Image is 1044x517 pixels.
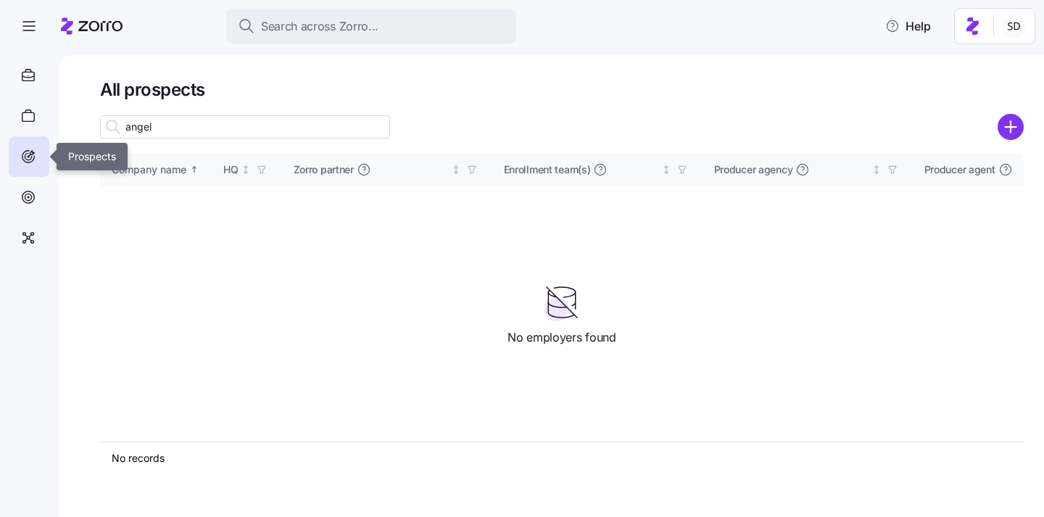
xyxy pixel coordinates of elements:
[100,78,1024,101] h1: All prospects
[112,451,1012,466] div: No records
[282,153,492,186] th: Zorro partnerNot sorted
[998,114,1024,140] svg: add icon
[924,162,995,177] span: Producer agent
[504,162,591,177] span: Enrollment team(s)
[507,328,616,347] span: No employers found
[226,9,516,44] button: Search across Zorro...
[189,165,199,175] div: Sorted ascending
[492,153,703,186] th: Enrollment team(s)Not sorted
[885,17,931,35] span: Help
[294,162,354,177] span: Zorro partner
[100,115,390,138] input: Search prospect
[451,165,461,175] div: Not sorted
[714,162,793,177] span: Producer agency
[1003,15,1026,38] img: 038087f1531ae87852c32fa7be65e69b
[871,165,882,175] div: Not sorted
[112,162,186,178] div: Company name
[703,153,913,186] th: Producer agencyNot sorted
[223,162,239,178] div: HQ
[212,153,282,186] th: HQNot sorted
[241,165,251,175] div: Not sorted
[874,12,942,41] button: Help
[661,165,671,175] div: Not sorted
[100,153,212,186] th: Company nameSorted ascending
[261,17,378,36] span: Search across Zorro...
